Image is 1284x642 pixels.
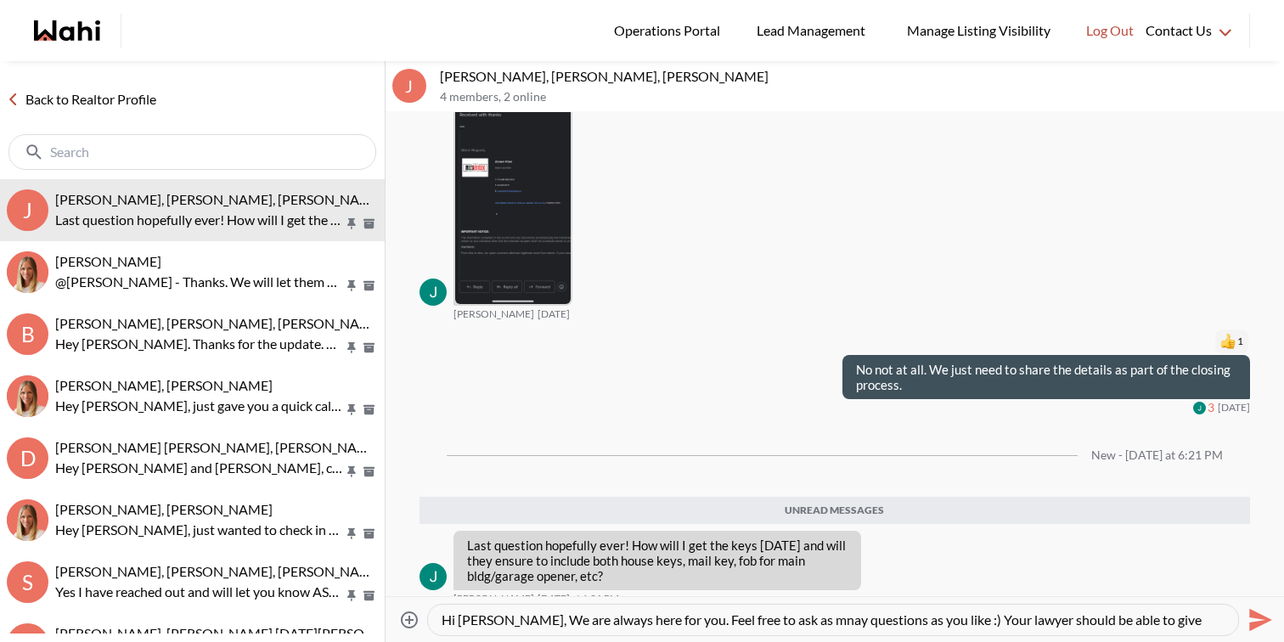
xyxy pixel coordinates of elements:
p: Hey [PERSON_NAME]. Thanks for the update. Have a wonderful trip and I look forward to connecting ... [55,334,344,354]
div: J [392,69,426,103]
button: Archive [360,527,378,541]
button: Archive [360,217,378,231]
time: 2025-08-26T14:03:44.678Z [1218,401,1250,414]
div: B [7,313,48,355]
button: Archive [360,403,378,417]
button: Pin [344,341,359,355]
p: Last question hopefully ever! How will I get the keys [DATE] and will they ensure to include both... [55,210,344,230]
textarea: Type your message [442,611,1225,628]
div: J [7,189,48,231]
span: [PERSON_NAME], [PERSON_NAME] [55,501,273,517]
div: New - [DATE] at 6:21 PM [1091,448,1223,463]
span: [PERSON_NAME], [PERSON_NAME] [DATE][PERSON_NAME], [PERSON_NAME] [55,625,535,641]
span: [PERSON_NAME], [PERSON_NAME], [PERSON_NAME] [55,315,384,331]
div: S [7,561,48,603]
button: Pin [344,465,359,479]
button: Pin [344,217,359,231]
span: Manage Listing Visibility [902,20,1056,42]
span: [PERSON_NAME], [PERSON_NAME], [PERSON_NAME] [55,191,384,207]
div: Jack Burke [420,563,447,590]
p: Hey [PERSON_NAME], just gave you a quick call to check in. How are things coming along for you? [55,396,344,416]
div: Sourav Singh, Michelle [7,499,48,541]
button: Reactions: like [1220,335,1243,348]
time: 2025-09-03T22:21:48.636Z [538,592,619,605]
p: @[PERSON_NAME] - Thanks. We will let them know. [55,272,344,292]
p: No not at all. We just need to share the details as part of the closing process. [856,362,1236,392]
input: Search [50,144,338,160]
img: AE931E45-AAFF-427E-A9F3-1AD76D6BF8E7.png [455,53,572,304]
div: Reaction list [836,328,1250,355]
p: Hey [PERSON_NAME] and [PERSON_NAME], checking in. I hope you had a lovely summer. Do you plan to ... [55,458,344,478]
button: Send [1239,600,1277,639]
img: J [1193,402,1206,414]
div: D [7,437,48,479]
span: [PERSON_NAME] [PERSON_NAME], [PERSON_NAME] [55,439,381,455]
div: Jack Burke [1193,402,1206,414]
button: Pin [344,588,359,603]
p: Hey [PERSON_NAME], just wanted to check in and see if you've had a chance to connect with [PERSON... [55,520,344,540]
div: Jack Burke [420,279,447,306]
span: [PERSON_NAME] [55,253,161,269]
span: [PERSON_NAME], [PERSON_NAME] [55,377,273,393]
img: E [7,375,48,417]
span: Log Out [1086,20,1134,42]
span: 3 [1208,401,1214,415]
span: [PERSON_NAME] [453,307,534,321]
button: Archive [360,279,378,293]
span: Operations Portal [614,20,726,42]
span: 1 [1237,335,1243,348]
button: Pin [344,403,359,417]
a: Wahi homepage [34,20,100,41]
img: S [7,499,48,541]
img: N [7,251,48,293]
p: Yes I have reached out and will let you know ASAP. Thx [55,582,344,602]
button: Archive [360,341,378,355]
p: Last question hopefully ever! How will I get the keys [DATE] and will they ensure to include both... [467,538,848,583]
img: J [420,563,447,590]
button: Pin [344,279,359,293]
div: Unread messages [420,497,1250,524]
button: Archive [360,465,378,479]
div: Neha Saini, Michelle [7,251,48,293]
div: Efrem Abraham, Michelle [7,375,48,417]
p: [PERSON_NAME], [PERSON_NAME], [PERSON_NAME] [440,68,1277,85]
time: 2025-08-26T14:02:17.455Z [538,307,570,321]
span: Lead Management [757,20,871,42]
span: [PERSON_NAME] [453,592,534,605]
button: Archive [360,588,378,603]
p: 4 members , 2 online [440,90,1277,104]
img: J [420,279,447,306]
span: [PERSON_NAME], [PERSON_NAME], [PERSON_NAME], [PERSON_NAME] [55,563,495,579]
button: Pin [344,527,359,541]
